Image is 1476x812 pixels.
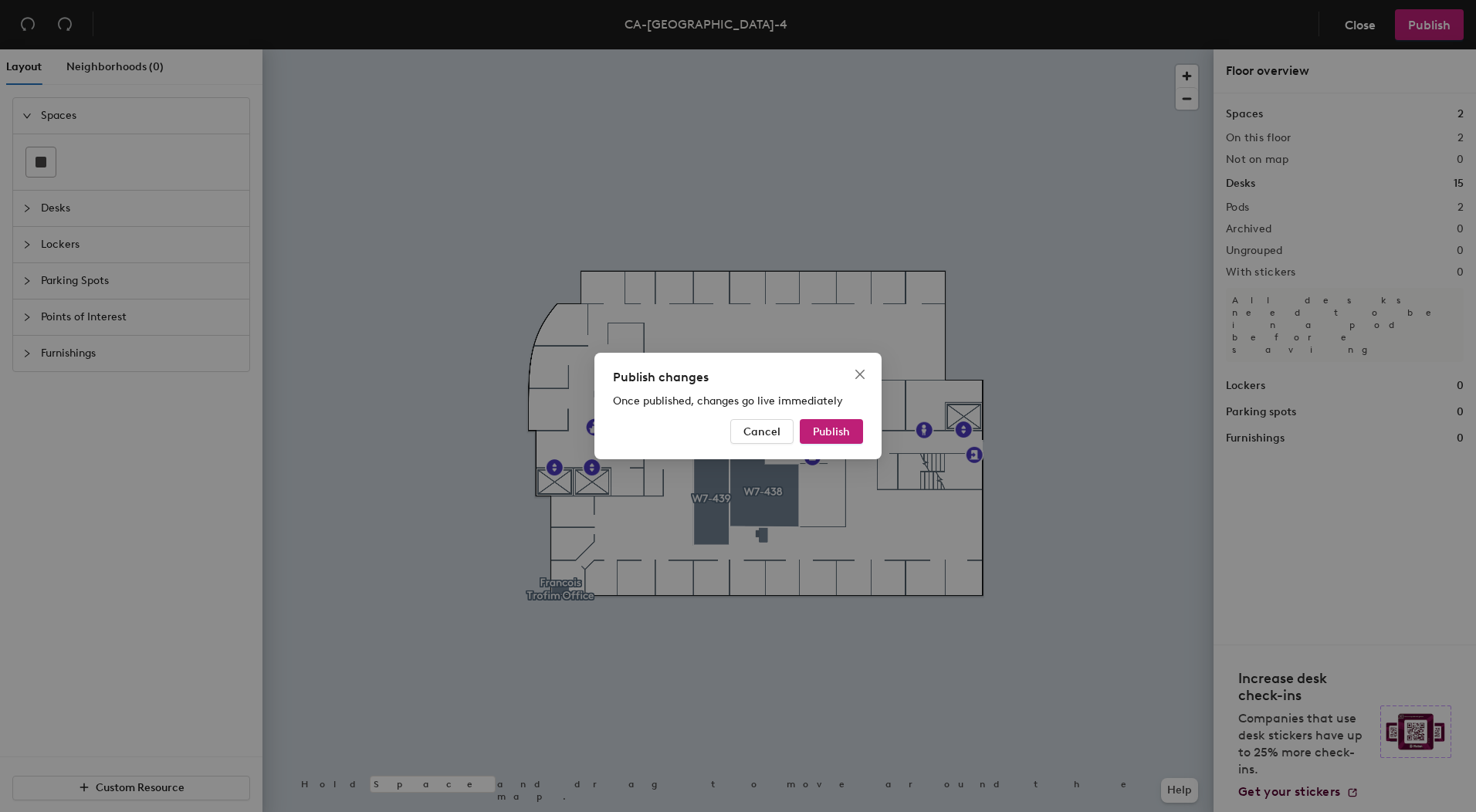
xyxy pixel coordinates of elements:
[613,368,863,387] div: Publish changes
[848,362,872,387] button: Close
[743,425,780,438] span: Cancel
[613,394,843,408] span: Once published, changes go live immediately
[813,425,850,438] span: Publish
[730,419,794,444] button: Cancel
[848,368,872,381] span: Close
[854,368,866,381] span: close
[800,419,863,444] button: Publish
